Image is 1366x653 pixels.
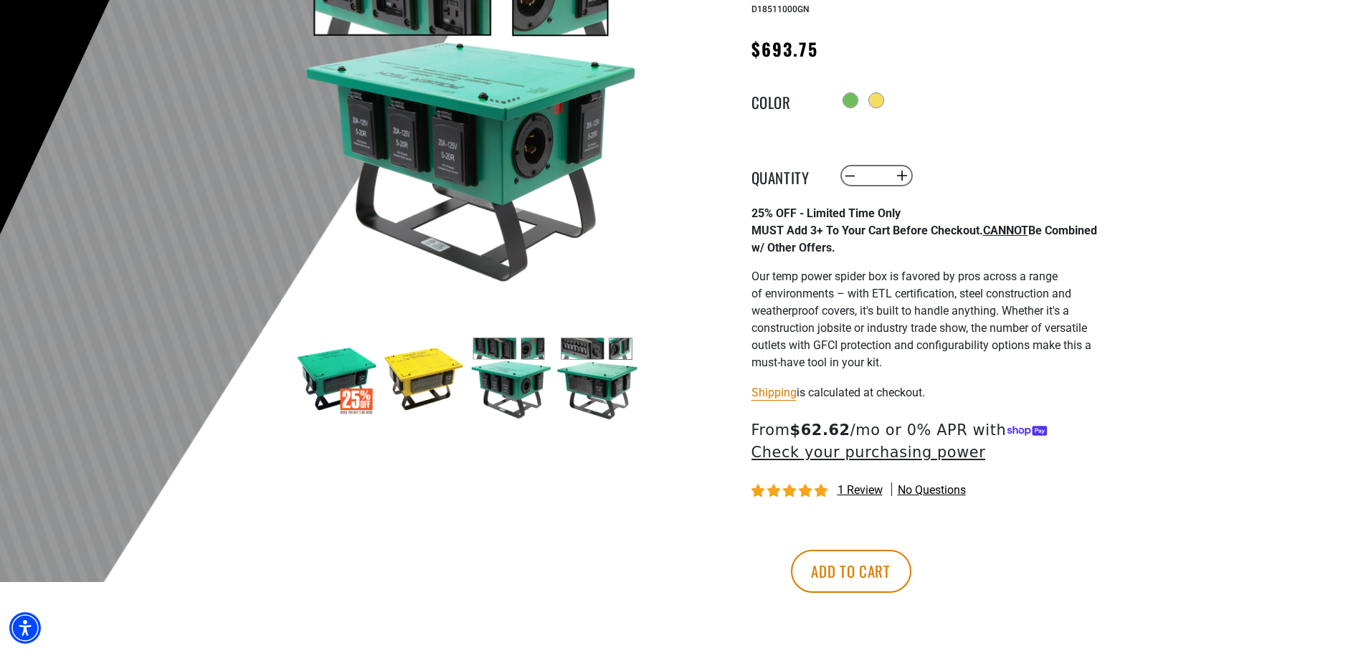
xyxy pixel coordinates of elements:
span: Our temp power spider box is favored by pros across a range of environments – with ETL certificat... [751,270,1091,369]
strong: 25% OFF - Limited Time Only [751,206,901,220]
strong: MUST Add 3+ To Your Cart Before Checkout. Be Combined w/ Other Offers. [751,224,1097,254]
span: 1 review [838,483,883,497]
span: 5.00 stars [751,485,830,498]
div: Accessibility Menu [9,612,41,644]
span: $693.75 [751,36,819,62]
span: CANNOT [983,224,1028,237]
label: Quantity [751,166,823,185]
span: D18511000GN [751,4,810,14]
legend: Color [751,91,823,110]
img: green [556,337,639,420]
a: Shipping [751,386,797,399]
button: Add to cart [791,550,911,593]
div: Page 1 [751,205,1103,371]
img: yellow [382,337,465,420]
span: No questions [898,482,966,498]
img: green [469,337,552,420]
div: is calculated at checkout. [751,383,1103,402]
